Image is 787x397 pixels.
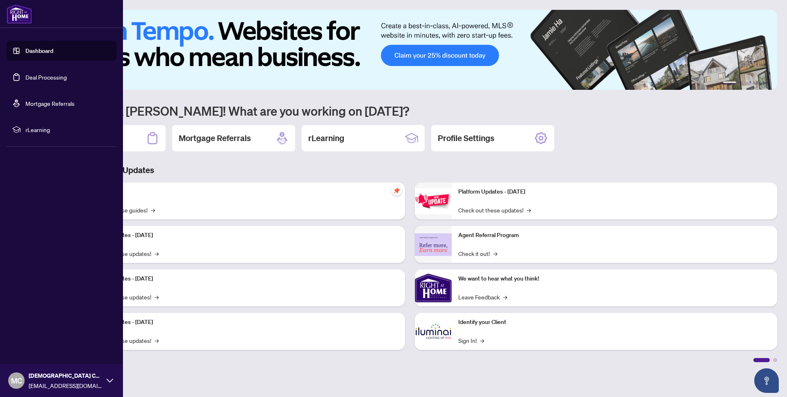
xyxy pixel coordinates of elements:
[43,10,777,90] img: Slide 0
[766,82,769,85] button: 6
[308,132,344,144] h2: rLearning
[458,274,771,283] p: We want to hear what you think!
[151,205,155,214] span: →
[86,318,398,327] p: Platform Updates - [DATE]
[527,205,531,214] span: →
[503,292,507,301] span: →
[746,82,749,85] button: 3
[458,336,484,345] a: Sign In!→
[43,103,777,119] h1: Welcome back [PERSON_NAME]! What are you working on [DATE]?
[25,125,111,134] span: rLearning
[493,249,497,258] span: →
[155,292,159,301] span: →
[179,132,251,144] h2: Mortgage Referrals
[458,318,771,327] p: Identify your Client
[739,82,743,85] button: 2
[754,368,779,393] button: Open asap
[458,249,497,258] a: Check it out!→
[43,164,777,176] h3: Brokerage & Industry Updates
[29,381,102,390] span: [EMAIL_ADDRESS][DOMAIN_NAME]
[458,231,771,240] p: Agent Referral Program
[415,269,452,306] img: We want to hear what you think!
[438,132,494,144] h2: Profile Settings
[7,4,32,24] img: logo
[25,47,53,55] a: Dashboard
[29,371,102,380] span: [DEMOGRAPHIC_DATA] Contractor
[86,274,398,283] p: Platform Updates - [DATE]
[155,336,159,345] span: →
[392,186,402,196] span: pushpin
[759,82,762,85] button: 5
[753,82,756,85] button: 4
[458,205,531,214] a: Check out these updates!→
[480,336,484,345] span: →
[86,187,398,196] p: Self-Help
[155,249,159,258] span: →
[25,73,67,81] a: Deal Processing
[458,187,771,196] p: Platform Updates - [DATE]
[415,233,452,256] img: Agent Referral Program
[458,292,507,301] a: Leave Feedback→
[415,188,452,214] img: Platform Updates - June 23, 2025
[25,100,75,107] a: Mortgage Referrals
[11,375,22,386] span: MC
[723,82,736,85] button: 1
[86,231,398,240] p: Platform Updates - [DATE]
[415,313,452,350] img: Identify your Client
